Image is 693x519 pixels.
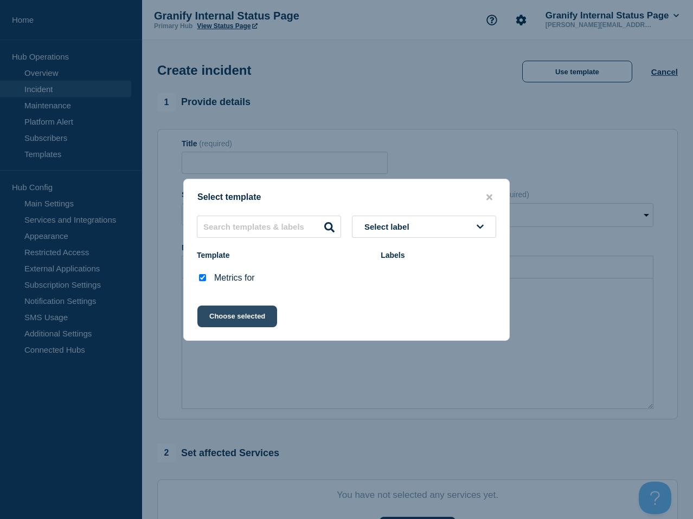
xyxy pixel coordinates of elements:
input: Metrics for checkbox [199,274,206,281]
span: Select label [364,222,414,231]
p: Metrics for [214,273,255,283]
button: Choose selected [197,306,277,327]
input: Search templates & labels [197,216,341,238]
div: Labels [381,251,496,259]
button: Select label [352,216,496,238]
div: Template [197,251,370,259]
button: close button [483,192,496,203]
div: Select template [184,192,509,203]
